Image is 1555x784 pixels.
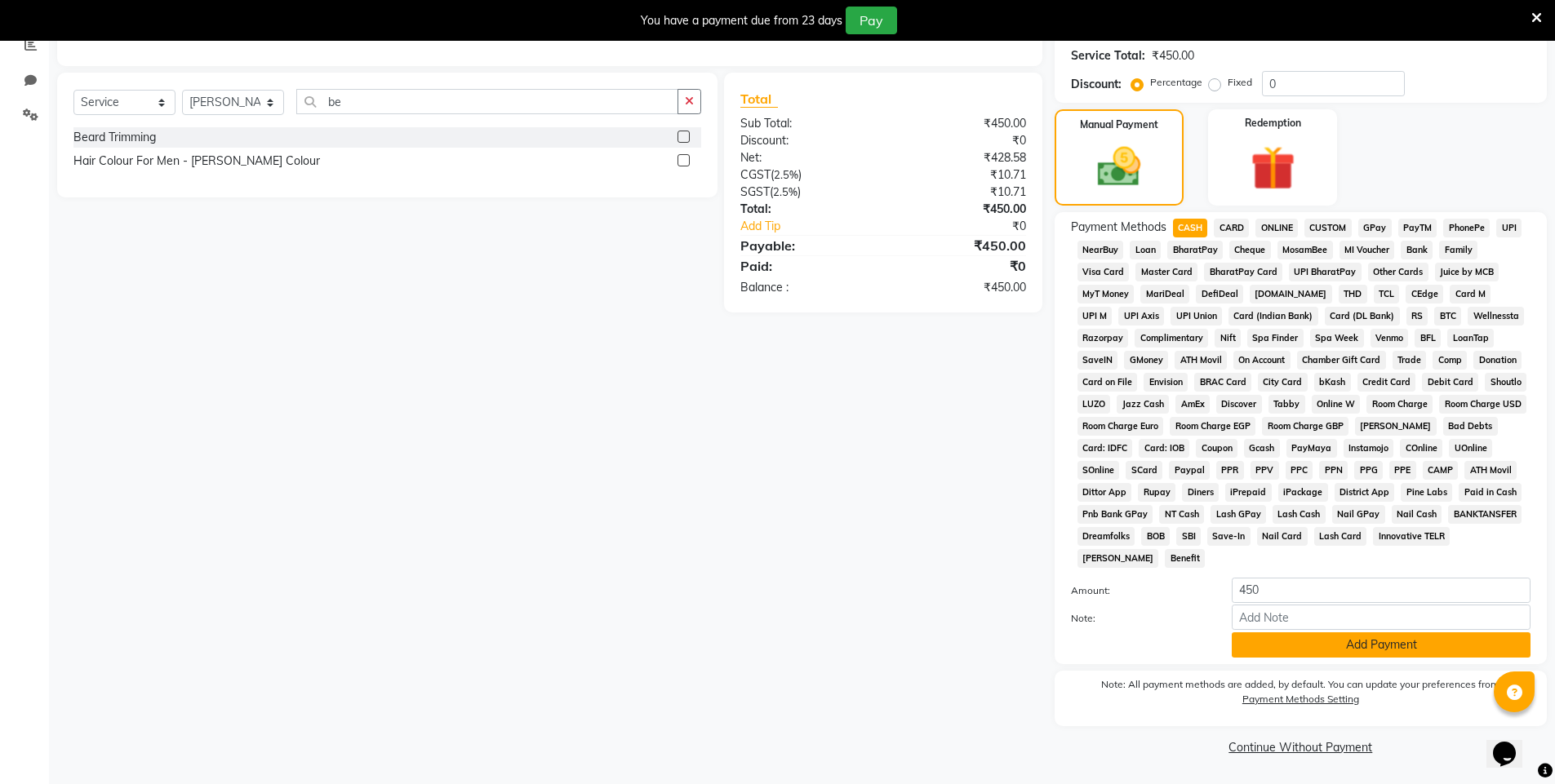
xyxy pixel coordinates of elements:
[1277,241,1333,259] span: MosamBee
[883,115,1038,132] div: ₹450.00
[296,89,678,114] input: Search or Scan
[1232,605,1531,630] input: Add Note
[1141,527,1170,546] span: BOB
[883,256,1038,276] div: ₹0
[1171,307,1222,326] span: UPI Union
[1447,329,1494,348] span: LoanTap
[1167,241,1223,259] span: BharatPay
[1304,219,1352,237] span: CUSTOM
[73,153,320,170] div: Hair Colour For Men - [PERSON_NAME] Colour
[1297,351,1386,370] span: Chamber Gift Card
[1237,140,1309,196] img: _gift.svg
[1435,263,1499,281] span: Juice by MCB
[1245,116,1301,131] label: Redemption
[1368,263,1428,281] span: Other Cards
[1443,219,1490,237] span: PhonePe
[1176,527,1201,546] span: SBI
[1433,351,1467,370] span: Comp
[1286,461,1313,480] span: PPC
[1415,329,1441,348] span: BFL
[728,236,883,255] div: Payable:
[1434,307,1461,326] span: BTC
[883,184,1038,201] div: ₹10.71
[1135,263,1197,281] span: Master Card
[1393,351,1427,370] span: Trade
[883,149,1038,166] div: ₹428.58
[1124,351,1168,370] span: GMoney
[1459,483,1522,502] span: Paid in Cash
[728,132,883,149] div: Discount:
[1059,583,1220,598] label: Amount:
[1118,307,1164,326] span: UPI Axis
[1289,263,1362,281] span: UPI BharatPay
[1325,307,1400,326] span: Card (DL Bank)
[1126,461,1162,480] span: SCard
[1268,395,1305,414] span: Tabby
[1355,417,1437,436] span: [PERSON_NAME]
[1448,505,1522,524] span: BANKTANSFER
[73,129,156,146] div: Beard Trimming
[1170,417,1255,436] span: Room Charge EGP
[883,166,1038,184] div: ₹10.71
[1443,417,1498,436] span: Bad Debts
[1077,527,1135,546] span: Dreamfolks
[883,201,1038,218] div: ₹450.00
[1077,329,1129,348] span: Razorpay
[1228,75,1252,90] label: Fixed
[1486,719,1539,768] iframe: chat widget
[1273,505,1326,524] span: Lash Cash
[1258,373,1308,392] span: City Card
[1314,527,1367,546] span: Lash Card
[1332,505,1385,524] span: Nail GPay
[1077,483,1132,502] span: Dittor App
[1406,307,1428,326] span: RS
[1312,395,1361,414] span: Online W
[1077,461,1120,480] span: SOnline
[1319,461,1348,480] span: PPN
[1257,527,1308,546] span: Nail Card
[1194,373,1251,392] span: BRAC Card
[1207,527,1251,546] span: Save-In
[1250,285,1332,303] span: [DOMAIN_NAME]
[1173,219,1208,237] span: CASH
[1398,219,1437,237] span: PayTM
[1262,417,1348,436] span: Room Charge GBP
[1278,483,1328,502] span: iPackage
[1077,241,1124,259] span: NearBuy
[1071,677,1531,713] label: Note: All payment methods are added, by default. You can update your preferences from
[1182,483,1219,502] span: Diners
[1159,505,1204,524] span: NT Cash
[1401,483,1452,502] span: Pine Labs
[1450,285,1491,303] span: Card M
[1473,351,1522,370] span: Donation
[1077,549,1159,568] span: [PERSON_NAME]
[1216,395,1262,414] span: Discover
[1204,263,1282,281] span: BharatPay Card
[1071,219,1166,236] span: Payment Methods
[728,201,883,218] div: Total:
[728,166,883,184] div: ( )
[1165,549,1205,568] span: Benefit
[1310,329,1364,348] span: Spa Week
[1225,483,1272,502] span: iPrepaid
[728,115,883,132] div: Sub Total:
[1439,241,1477,259] span: Family
[1232,632,1531,658] button: Add Payment
[1389,461,1416,480] span: PPE
[1229,241,1271,259] span: Cheque
[1374,285,1400,303] span: TCL
[1135,329,1208,348] span: Complimentary
[1233,351,1291,370] span: On Account
[740,167,771,182] span: CGST
[1150,75,1202,90] label: Percentage
[1140,285,1189,303] span: MariDeal
[1366,395,1433,414] span: Room Charge
[728,279,883,296] div: Balance :
[1449,439,1492,458] span: UOnline
[1071,47,1145,64] div: Service Total:
[1196,285,1243,303] span: DefiDeal
[1354,461,1383,480] span: PPG
[1314,373,1351,392] span: bKash
[1485,373,1526,392] span: Shoutlo
[728,184,883,201] div: ( )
